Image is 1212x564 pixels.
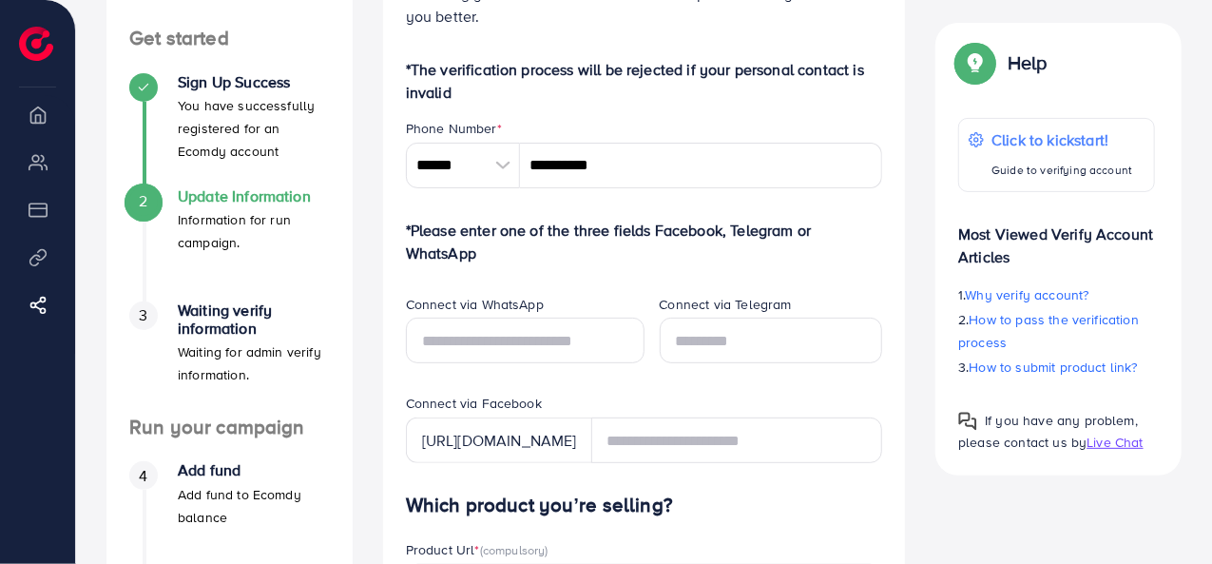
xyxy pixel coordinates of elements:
div: [URL][DOMAIN_NAME] [406,418,592,463]
p: Guide to verifying account [991,159,1132,182]
p: Information for run campaign. [178,208,330,254]
h4: Waiting verify information [178,301,330,338]
p: Add fund to Ecomdy balance [178,483,330,529]
p: Most Viewed Verify Account Articles [958,207,1155,268]
p: Help [1008,51,1048,74]
h4: Add fund [178,461,330,479]
p: 3. [958,356,1155,379]
p: Click to kickstart! [991,128,1132,151]
p: 2. [958,308,1155,354]
li: Update Information [106,187,353,301]
span: 3 [139,304,147,326]
label: Connect via WhatsApp [406,295,544,314]
h4: Which product you’re selling? [406,494,883,517]
li: Waiting verify information [106,301,353,416]
span: 2 [139,190,147,212]
p: *Please enter one of the three fields Facebook, Telegram or WhatsApp [406,219,883,264]
p: Waiting for admin verify information. [178,340,330,386]
li: Sign Up Success [106,73,353,187]
img: Popup guide [958,46,992,80]
span: Live Chat [1087,433,1143,452]
h4: Get started [106,27,353,50]
span: 4 [139,465,147,487]
img: Popup guide [958,412,977,431]
label: Product Url [406,540,548,559]
span: Why verify account? [966,285,1089,304]
span: If you have any problem, please contact us by [958,411,1138,452]
span: How to submit product link? [970,358,1138,377]
h4: Sign Up Success [178,73,330,91]
label: Phone Number [406,119,502,138]
label: Connect via Facebook [406,394,542,413]
iframe: Chat [1131,478,1198,550]
p: You have successfully registered for an Ecomdy account [178,94,330,163]
img: logo [19,27,53,61]
h4: Run your campaign [106,416,353,439]
h4: Update Information [178,187,330,205]
span: How to pass the verification process [958,310,1139,352]
label: Connect via Telegram [660,295,792,314]
p: *The verification process will be rejected if your personal contact is invalid [406,58,883,104]
p: 1. [958,283,1155,306]
span: (compulsory) [480,541,548,558]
